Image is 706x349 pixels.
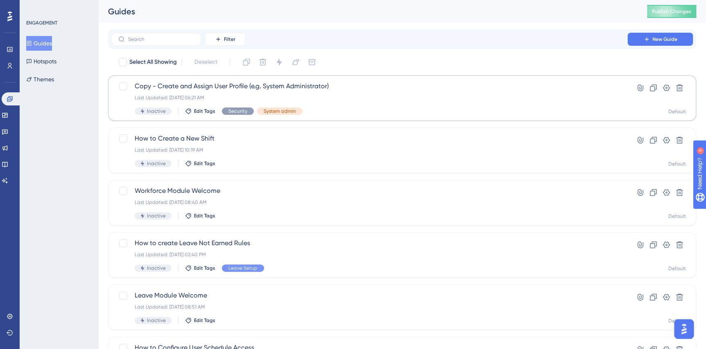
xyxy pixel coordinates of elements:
button: Edit Tags [185,160,215,167]
span: Leave Setup [228,265,257,271]
span: Inactive [147,160,166,167]
span: New Guide [652,36,677,43]
span: System admin [264,108,296,114]
div: Default [668,108,686,115]
button: New Guide [627,33,693,46]
span: Inactive [147,213,166,219]
span: Publish Changes [652,8,691,15]
div: Last Updated: [DATE] 10:19 AM [135,147,604,153]
span: Edit Tags [194,317,215,324]
span: Edit Tags [194,108,215,114]
div: Default [668,265,686,272]
span: Inactive [147,317,166,324]
button: Themes [26,72,54,87]
span: Workforce Module Welcome [135,186,604,196]
button: Filter [205,33,246,46]
div: Default [668,161,686,167]
div: ENGAGEMENT [26,20,57,26]
div: Guides [108,6,627,17]
div: Default [668,318,686,324]
span: Need Help? [19,2,51,12]
button: Edit Tags [185,213,215,219]
iframe: UserGuiding AI Assistant Launcher [672,317,696,341]
button: Hotspots [26,54,56,69]
button: Guides [26,36,52,51]
span: Edit Tags [194,213,215,219]
div: Last Updated: [DATE] 08:51 AM [135,304,604,310]
button: Edit Tags [185,265,215,271]
div: Last Updated: [DATE] 08:40 AM [135,199,604,206]
span: Security [228,108,247,114]
span: How to create Leave Not Earned Rules [135,238,604,248]
button: Deselect [187,55,225,69]
span: Edit Tags [194,160,215,167]
div: Last Updated: [DATE] 02:40 PM [135,251,604,258]
span: How to Create a New Shift [135,134,604,143]
button: Edit Tags [185,108,215,114]
span: Leave Module Welcome [135,291,604,300]
span: Edit Tags [194,265,215,271]
button: Edit Tags [185,317,215,324]
span: Inactive [147,265,166,271]
span: Select All Showing [129,57,177,67]
div: Default [668,213,686,219]
input: Search [128,36,194,42]
div: 4 [57,4,59,11]
span: Deselect [194,57,217,67]
div: Last Updated: [DATE] 06:21 AM [135,94,604,101]
span: Copy - Create and Assign User Profile (e.g. System Administrator) [135,81,604,91]
span: Filter [224,36,235,43]
button: Publish Changes [647,5,696,18]
span: Inactive [147,108,166,114]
